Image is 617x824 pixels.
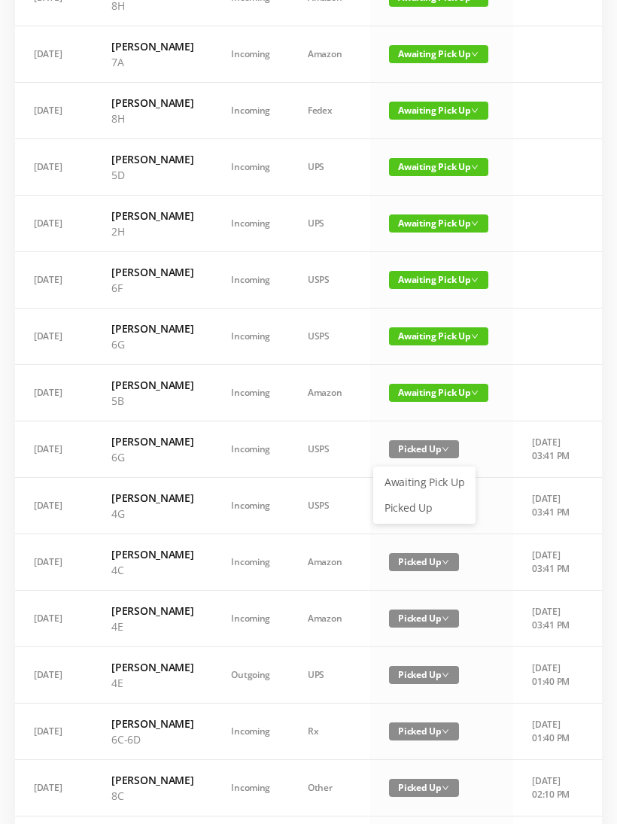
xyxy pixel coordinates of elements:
[111,167,193,183] p: 5D
[15,704,93,760] td: [DATE]
[442,671,449,679] i: icon: down
[289,478,370,534] td: USPS
[15,83,93,139] td: [DATE]
[212,139,289,196] td: Incoming
[289,83,370,139] td: Fedex
[375,470,473,494] a: Awaiting Pick Up
[212,421,289,478] td: Incoming
[513,647,592,704] td: [DATE] 01:40 PM
[375,496,473,520] a: Picked Up
[212,196,289,252] td: Incoming
[289,760,370,816] td: Other
[471,163,479,171] i: icon: down
[111,716,193,731] h6: [PERSON_NAME]
[289,139,370,196] td: UPS
[212,365,289,421] td: Incoming
[389,327,488,345] span: Awaiting Pick Up
[111,54,193,70] p: 7A
[289,647,370,704] td: UPS
[111,111,193,126] p: 8H
[212,760,289,816] td: Incoming
[471,107,479,114] i: icon: down
[389,102,488,120] span: Awaiting Pick Up
[212,591,289,647] td: Incoming
[111,433,193,449] h6: [PERSON_NAME]
[289,196,370,252] td: UPS
[471,50,479,58] i: icon: down
[289,704,370,760] td: Rx
[111,377,193,393] h6: [PERSON_NAME]
[111,208,193,223] h6: [PERSON_NAME]
[111,223,193,239] p: 2H
[513,534,592,591] td: [DATE] 03:41 PM
[15,534,93,591] td: [DATE]
[15,309,93,365] td: [DATE]
[389,553,459,571] span: Picked Up
[389,45,488,63] span: Awaiting Pick Up
[111,603,193,619] h6: [PERSON_NAME]
[289,26,370,83] td: Amazon
[212,478,289,534] td: Incoming
[389,440,459,458] span: Picked Up
[471,220,479,227] i: icon: down
[289,365,370,421] td: Amazon
[15,421,93,478] td: [DATE]
[212,252,289,309] td: Incoming
[212,534,289,591] td: Incoming
[111,336,193,352] p: 6G
[212,704,289,760] td: Incoming
[389,158,488,176] span: Awaiting Pick Up
[513,591,592,647] td: [DATE] 03:41 PM
[111,393,193,409] p: 5B
[442,728,449,735] i: icon: down
[111,38,193,54] h6: [PERSON_NAME]
[289,591,370,647] td: Amazon
[15,139,93,196] td: [DATE]
[389,384,488,402] span: Awaiting Pick Up
[15,760,93,816] td: [DATE]
[111,506,193,521] p: 4G
[442,445,449,453] i: icon: down
[442,615,449,622] i: icon: down
[111,731,193,747] p: 6C-6D
[15,647,93,704] td: [DATE]
[389,214,488,233] span: Awaiting Pick Up
[111,449,193,465] p: 6G
[513,478,592,534] td: [DATE] 03:41 PM
[111,264,193,280] h6: [PERSON_NAME]
[15,591,93,647] td: [DATE]
[513,760,592,816] td: [DATE] 02:10 PM
[111,675,193,691] p: 4E
[389,666,459,684] span: Picked Up
[111,490,193,506] h6: [PERSON_NAME]
[289,421,370,478] td: USPS
[111,772,193,788] h6: [PERSON_NAME]
[111,95,193,111] h6: [PERSON_NAME]
[111,546,193,562] h6: [PERSON_NAME]
[471,333,479,340] i: icon: down
[111,619,193,634] p: 4E
[389,779,459,797] span: Picked Up
[15,365,93,421] td: [DATE]
[111,659,193,675] h6: [PERSON_NAME]
[15,196,93,252] td: [DATE]
[15,478,93,534] td: [DATE]
[111,562,193,578] p: 4C
[471,389,479,397] i: icon: down
[289,534,370,591] td: Amazon
[389,610,459,628] span: Picked Up
[389,722,459,740] span: Picked Up
[513,421,592,478] td: [DATE] 03:41 PM
[212,83,289,139] td: Incoming
[289,309,370,365] td: USPS
[111,151,193,167] h6: [PERSON_NAME]
[111,788,193,804] p: 8C
[289,252,370,309] td: USPS
[471,276,479,284] i: icon: down
[513,704,592,760] td: [DATE] 01:40 PM
[442,558,449,566] i: icon: down
[442,784,449,792] i: icon: down
[212,647,289,704] td: Outgoing
[111,280,193,296] p: 6F
[15,26,93,83] td: [DATE]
